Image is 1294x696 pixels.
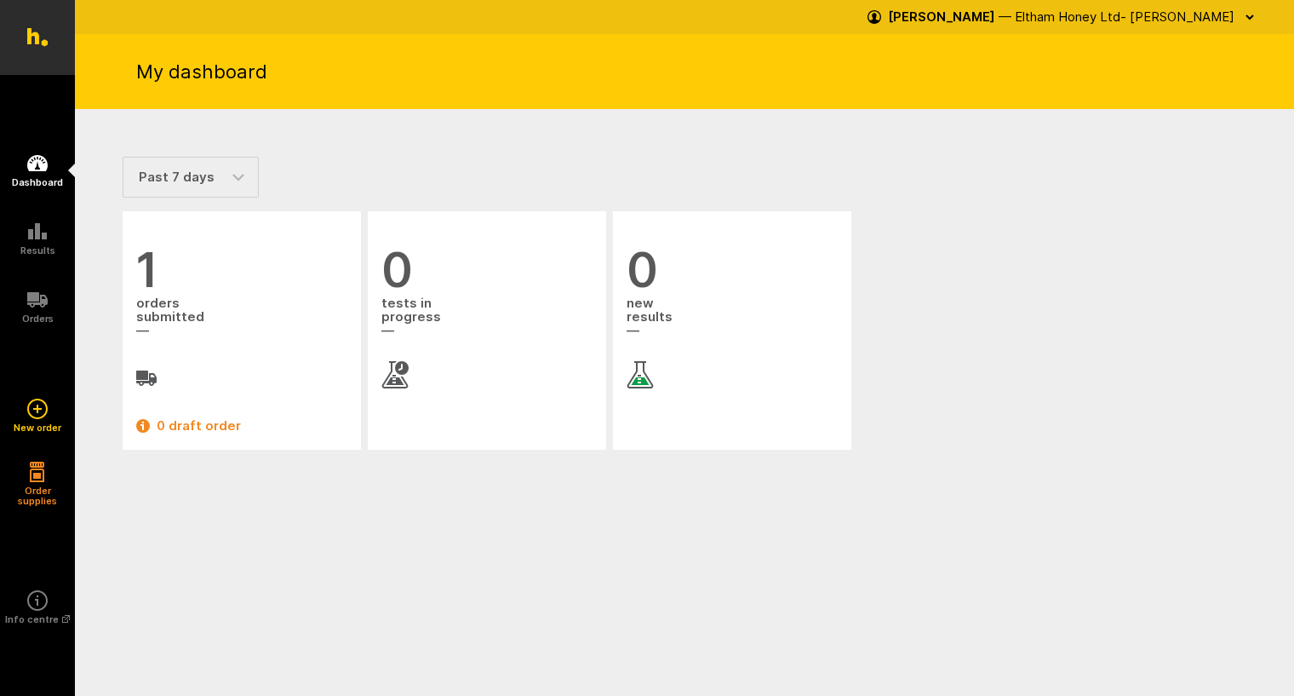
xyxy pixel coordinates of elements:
a: 1 orderssubmitted [136,245,347,388]
span: 0 [381,245,593,295]
span: 0 [627,245,838,295]
h5: Dashboard [12,177,63,187]
strong: [PERSON_NAME] [888,9,995,25]
h5: Orders [22,313,54,324]
a: 0 draft order [136,416,347,436]
h5: Order supplies [12,486,63,506]
span: orders submitted [136,295,347,341]
span: — Eltham Honey Ltd- [PERSON_NAME] [999,9,1234,25]
button: [PERSON_NAME] — Eltham Honey Ltd- [PERSON_NAME] [867,3,1260,31]
h5: New order [14,423,61,433]
a: 0 tests inprogress [381,245,593,388]
a: 0 newresults [627,245,838,388]
span: tests in progress [381,295,593,341]
h5: Results [20,245,55,256]
span: new results [627,295,838,341]
h5: Info centre [5,614,70,624]
h1: My dashboard [136,59,267,84]
span: 1 [136,245,347,295]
